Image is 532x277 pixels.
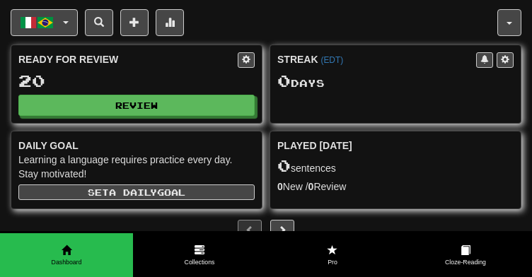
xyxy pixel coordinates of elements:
[277,179,514,194] div: New / Review
[120,9,149,36] button: Add sentence to collection
[277,72,514,90] div: Day s
[277,157,514,175] div: sentences
[18,72,255,90] div: 20
[277,71,291,90] span: 0
[18,153,255,181] div: Learning a language requires practice every day. Stay motivated!
[308,181,314,192] strong: 0
[18,95,255,116] button: Review
[85,9,113,36] button: Search sentences
[109,187,157,197] span: a daily
[18,184,255,200] button: Seta dailygoal
[133,258,266,267] span: Collections
[18,52,238,66] div: Ready for Review
[277,181,283,192] strong: 0
[156,9,184,36] button: More stats
[266,258,399,267] span: Pro
[277,138,352,153] span: Played [DATE]
[320,55,343,65] a: (EDT)
[399,258,532,267] span: Cloze-Reading
[277,52,476,66] div: Streak
[277,155,291,175] span: 0
[18,138,255,153] div: Daily Goal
